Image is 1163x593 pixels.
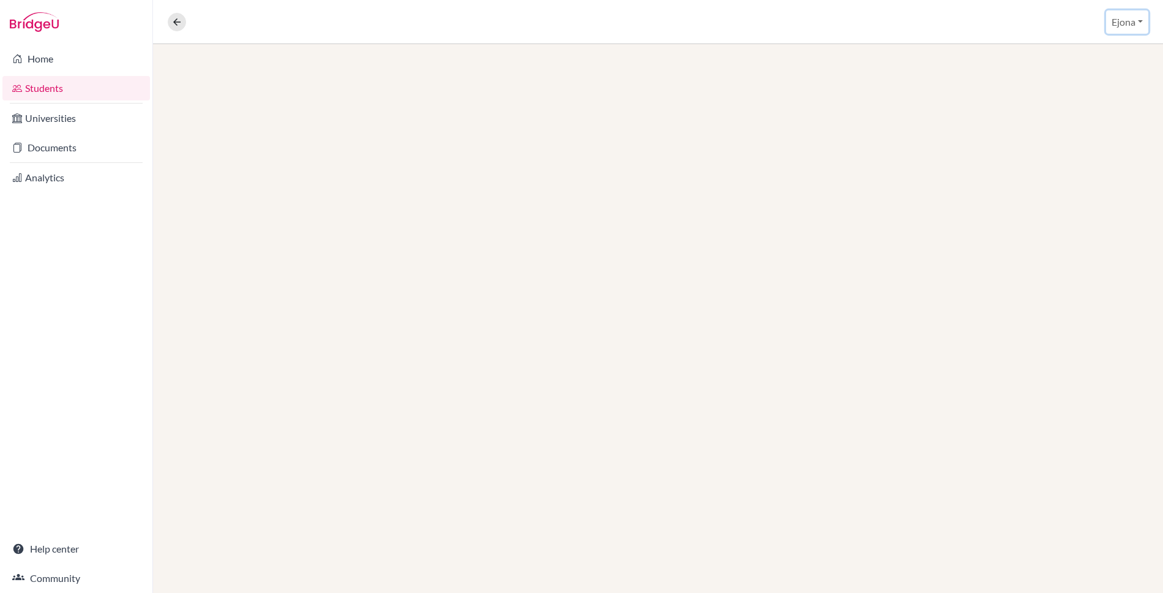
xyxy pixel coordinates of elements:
[2,76,150,100] a: Students
[2,537,150,561] a: Help center
[2,165,150,190] a: Analytics
[2,47,150,71] a: Home
[2,106,150,130] a: Universities
[1106,10,1148,34] button: Ejona
[2,566,150,591] a: Community
[2,135,150,160] a: Documents
[10,12,59,32] img: Bridge-U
